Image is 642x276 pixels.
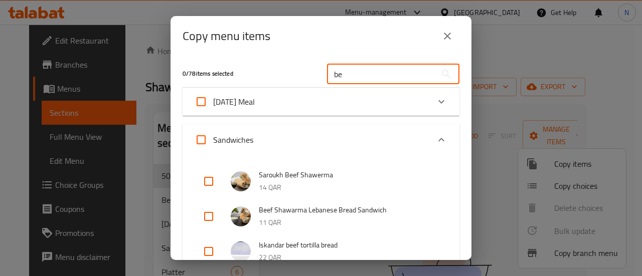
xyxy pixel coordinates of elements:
h5: 0 / 78 items selected [183,70,315,78]
img: Beef Shawarma Lebanese Bread Sandwich [231,206,251,226]
span: Sandwiches [213,132,253,147]
h2: Copy menu items [183,28,270,44]
label: Acknowledge [189,128,253,152]
p: 11 QAR [259,216,439,229]
span: [DATE] Meal [213,94,255,109]
span: Saroukh Beef Shawerma [259,169,439,181]
label: Acknowledge [189,90,255,114]
button: close [435,24,459,48]
img: Saroukh Beef Shawerma [231,171,251,191]
input: Search in items [327,64,436,84]
div: Expand [183,88,459,116]
img: Iskandar beef tortilla bread [231,241,251,261]
p: 14 QAR [259,181,439,194]
span: Beef Shawarma Lebanese Bread Sandwich [259,204,439,216]
div: Expand [183,124,459,156]
span: Iskandar beef tortilla bread [259,239,439,251]
p: 22 QAR [259,251,439,264]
